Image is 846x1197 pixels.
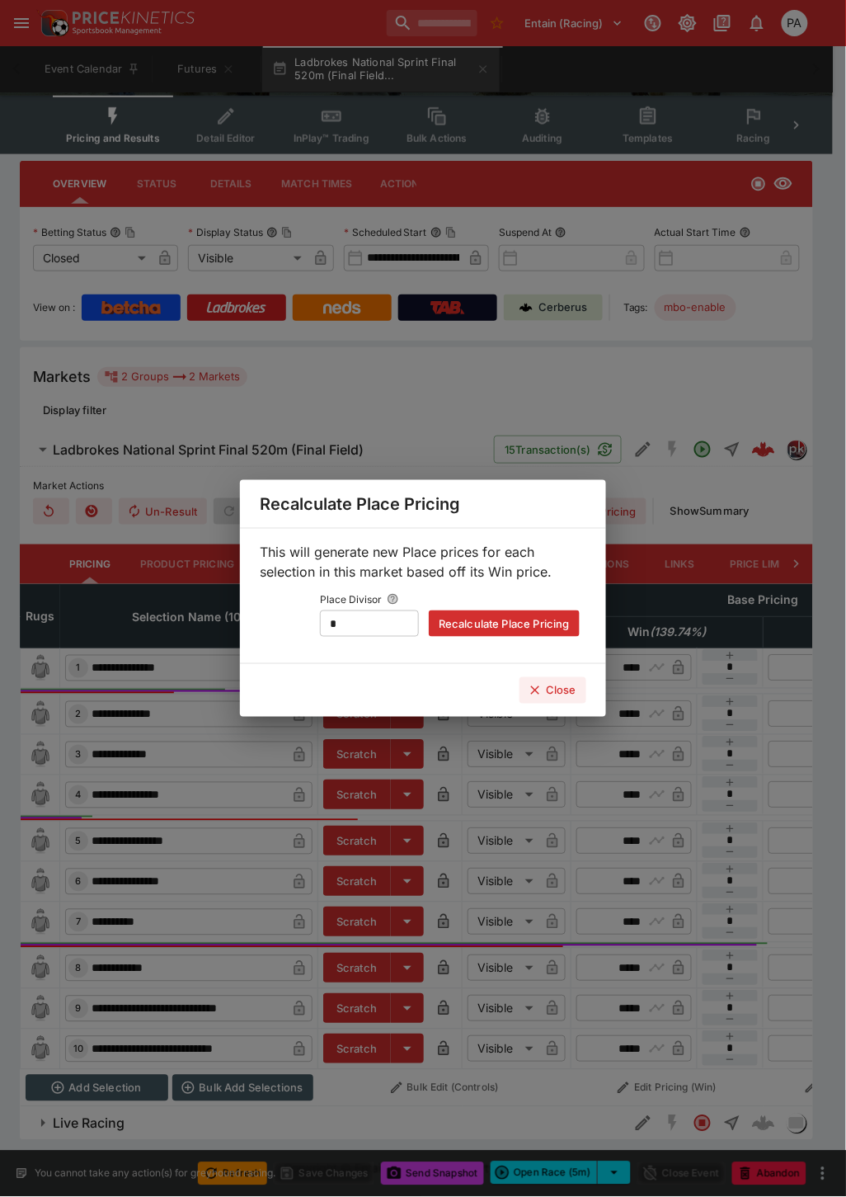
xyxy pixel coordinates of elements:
[382,588,404,610] button: Value to divide Win prices by in order to calculate Place/Top 3 prices (Place = (Win - 1)/divisor...
[260,542,586,582] p: This will generate new Place prices for each selection in this market based off its Win price.
[240,480,606,528] div: Recalculate Place Pricing
[519,677,586,704] button: Close
[429,610,580,637] button: Recalculate Place Pricing
[320,592,382,610] p: Place Divisor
